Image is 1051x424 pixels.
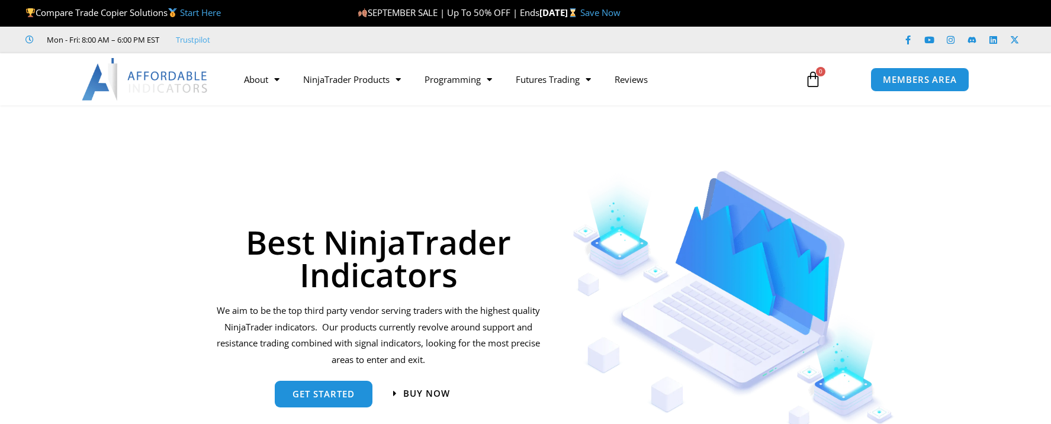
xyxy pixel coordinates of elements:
a: Reviews [603,66,660,93]
nav: Menu [232,66,791,93]
img: LogoAI | Affordable Indicators – NinjaTrader [82,58,209,101]
span: Compare Trade Copier Solutions [25,7,221,18]
img: ⌛ [568,8,577,17]
span: Mon - Fri: 8:00 AM – 6:00 PM EST [44,33,159,47]
a: Programming [413,66,504,93]
a: NinjaTrader Products [291,66,413,93]
img: 🥇 [168,8,177,17]
p: We aim to be the top third party vendor serving traders with the highest quality NinjaTrader indi... [215,303,542,368]
span: 0 [816,67,825,76]
a: Buy now [393,389,450,398]
a: MEMBERS AREA [870,68,969,92]
a: Futures Trading [504,66,603,93]
strong: [DATE] [539,7,580,18]
a: 0 [787,62,839,97]
a: get started [275,381,372,407]
a: Start Here [180,7,221,18]
h1: Best NinjaTrader Indicators [215,226,542,291]
a: About [232,66,291,93]
span: SEPTEMBER SALE | Up To 50% OFF | Ends [358,7,539,18]
img: 🍂 [358,8,367,17]
span: MEMBERS AREA [883,75,957,84]
img: 🏆 [26,8,35,17]
span: Buy now [403,389,450,398]
a: Save Now [580,7,621,18]
span: get started [293,390,355,399]
a: Trustpilot [176,33,210,47]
